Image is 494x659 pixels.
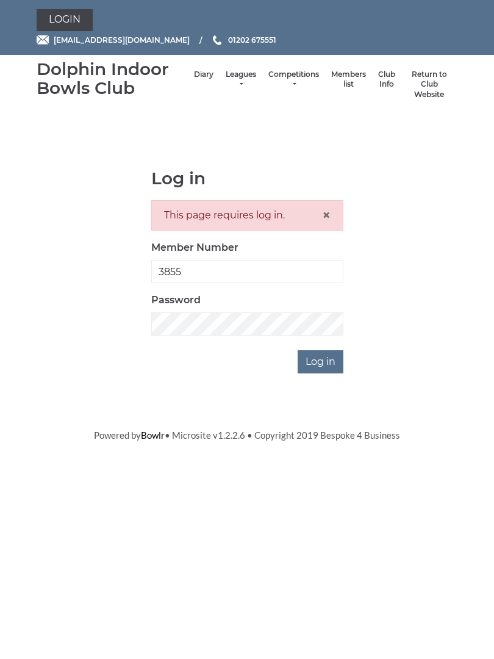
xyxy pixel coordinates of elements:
[151,169,343,188] h1: Log in
[322,206,331,224] span: ×
[37,60,188,98] div: Dolphin Indoor Bowls Club
[228,35,276,45] span: 01202 675551
[407,70,451,100] a: Return to Club Website
[151,240,238,255] label: Member Number
[211,34,276,46] a: Phone us 01202 675551
[151,293,201,308] label: Password
[141,430,165,441] a: Bowlr
[226,70,256,90] a: Leagues
[37,35,49,45] img: Email
[331,70,366,90] a: Members list
[151,200,343,231] div: This page requires log in.
[213,35,221,45] img: Phone us
[298,350,343,373] input: Log in
[268,70,319,90] a: Competitions
[37,34,190,46] a: Email [EMAIL_ADDRESS][DOMAIN_NAME]
[322,208,331,223] button: Close
[54,35,190,45] span: [EMAIL_ADDRESS][DOMAIN_NAME]
[194,70,213,80] a: Diary
[378,70,395,90] a: Club Info
[37,9,93,31] a: Login
[94,430,400,441] span: Powered by • Microsite v1.2.2.6 • Copyright 2019 Bespoke 4 Business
